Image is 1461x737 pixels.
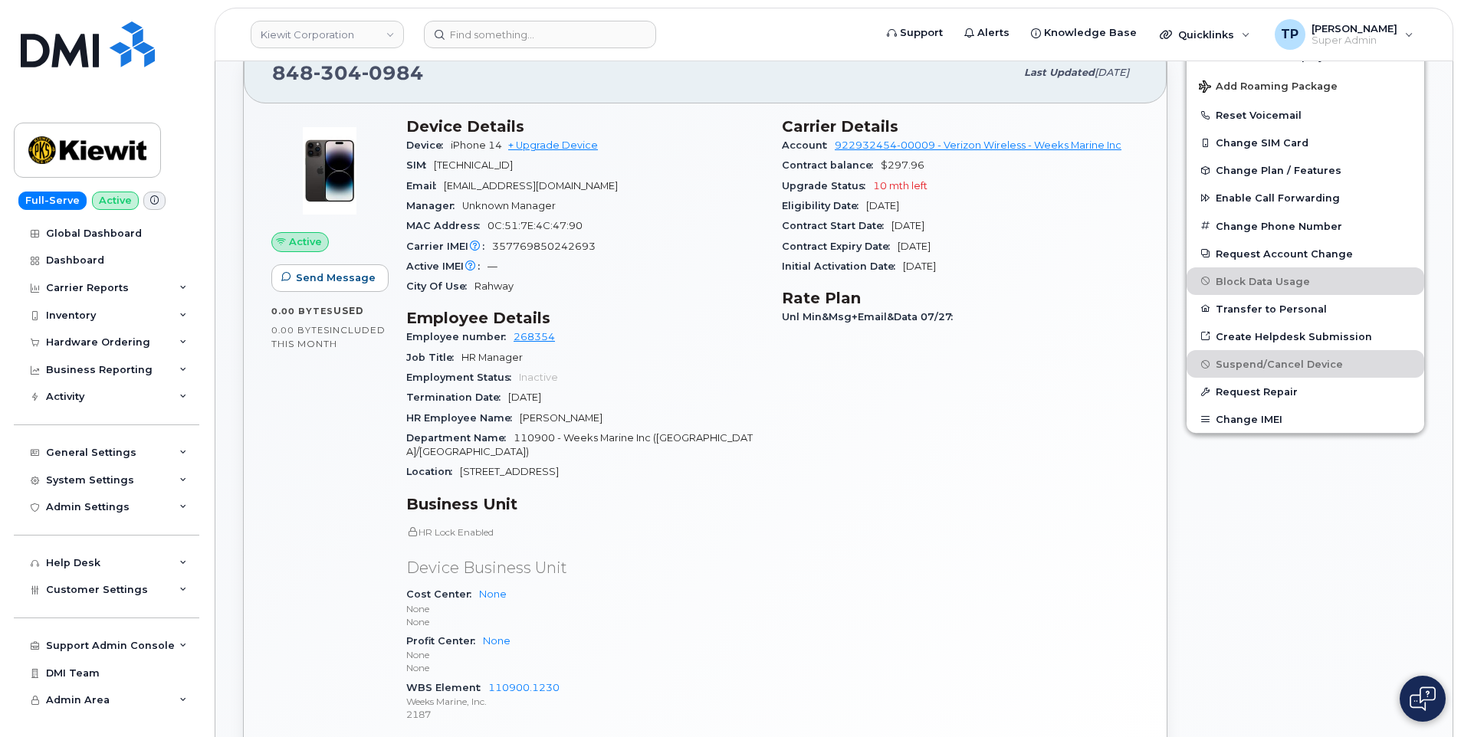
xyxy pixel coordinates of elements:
[406,352,461,363] span: Job Title
[406,526,763,539] p: HR Lock Enabled
[782,311,960,323] span: Unl Min&Msg+Email&Data 07/27
[1024,67,1095,78] span: Last updated
[1281,25,1298,44] span: TP
[314,61,362,84] span: 304
[1312,34,1397,47] span: Super Admin
[876,18,954,48] a: Support
[782,241,898,252] span: Contract Expiry Date
[782,180,873,192] span: Upgrade Status
[406,159,434,171] span: SIM
[1187,70,1424,101] button: Add Roaming Package
[333,305,364,316] span: used
[284,125,376,217] img: image20231002-3703462-njx0qo.jpeg
[406,391,508,403] span: Termination Date
[1187,184,1424,211] button: Enable Call Forwarding
[782,289,1139,307] h3: Rate Plan
[444,180,618,192] span: [EMAIL_ADDRESS][DOMAIN_NAME]
[1044,25,1137,41] span: Knowledge Base
[362,61,424,84] span: 0984
[488,260,497,272] span: —
[451,139,502,151] span: iPhone 14
[1187,212,1424,240] button: Change Phone Number
[873,180,927,192] span: 10 mth left
[460,466,559,477] span: [STREET_ADDRESS]
[866,200,899,211] span: [DATE]
[1187,129,1424,156] button: Change SIM Card
[406,180,444,192] span: Email
[406,708,763,721] p: 2187
[881,159,924,171] span: $297.96
[406,466,460,477] span: Location
[519,372,558,383] span: Inactive
[508,391,541,403] span: [DATE]
[1312,22,1397,34] span: [PERSON_NAME]
[508,139,598,151] a: + Upgrade Device
[488,682,560,693] a: 110900.1230
[898,241,931,252] span: [DATE]
[1216,359,1343,370] span: Suspend/Cancel Device
[406,260,488,272] span: Active IMEI
[406,615,763,628] p: None
[1187,378,1424,405] button: Request Repair
[903,260,936,272] span: [DATE]
[474,280,514,292] span: Rahway
[406,661,763,674] p: None
[1187,295,1424,323] button: Transfer to Personal
[406,695,763,708] p: Weeks Marine, Inc.
[271,306,333,316] span: 0.00 Bytes
[1410,686,1436,711] img: Open chat
[406,309,763,327] h3: Employee Details
[782,159,881,171] span: Contract balance
[461,352,523,363] span: HR Manager
[1187,156,1424,184] button: Change Plan / Features
[406,495,763,513] h3: Business Unit
[271,264,389,292] button: Send Message
[1216,165,1341,176] span: Change Plan / Features
[520,412,602,424] span: [PERSON_NAME]
[289,234,322,249] span: Active
[1187,267,1424,295] button: Block Data Usage
[782,260,903,272] span: Initial Activation Date
[1187,405,1424,433] button: Change IMEI
[296,270,376,285] span: Send Message
[782,117,1139,136] h3: Carrier Details
[483,635,511,647] a: None
[406,432,514,444] span: Department Name
[891,220,924,231] span: [DATE]
[1187,101,1424,129] button: Reset Voicemail
[406,139,451,151] span: Device
[835,139,1121,151] a: 922932454-00009 - Verizon Wireless - Weeks Marine Inc
[782,200,866,211] span: Eligibility Date
[406,635,483,647] span: Profit Center
[1187,240,1424,267] button: Request Account Change
[406,432,753,457] span: 110900 - Weeks Marine Inc ([GEOGRAPHIC_DATA]/[GEOGRAPHIC_DATA])
[272,61,424,84] span: 848
[954,18,1020,48] a: Alerts
[1095,67,1129,78] span: [DATE]
[406,588,479,600] span: Cost Center
[434,159,513,171] span: [TECHNICAL_ID]
[1187,323,1424,350] a: Create Helpdesk Submission
[406,220,488,231] span: MAC Address
[406,602,763,615] p: None
[271,325,330,336] span: 0.00 Bytes
[406,648,763,661] p: None
[406,280,474,292] span: City Of Use
[406,200,462,211] span: Manager
[1264,19,1424,50] div: Tyler Pollock
[406,557,763,579] p: Device Business Unit
[1178,28,1234,41] span: Quicklinks
[514,331,555,342] a: 268354
[406,372,519,383] span: Employment Status
[406,412,520,424] span: HR Employee Name
[977,25,1010,41] span: Alerts
[251,21,404,48] a: Kiewit Corporation
[406,682,488,693] span: WBS Element
[492,241,596,252] span: 357769850242693
[462,200,556,211] span: Unknown Manager
[488,220,583,231] span: 0C:51:7E:4C:47:90
[406,331,514,342] span: Employee number
[424,21,656,48] input: Find something...
[1199,80,1338,95] span: Add Roaming Package
[406,241,492,252] span: Carrier IMEI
